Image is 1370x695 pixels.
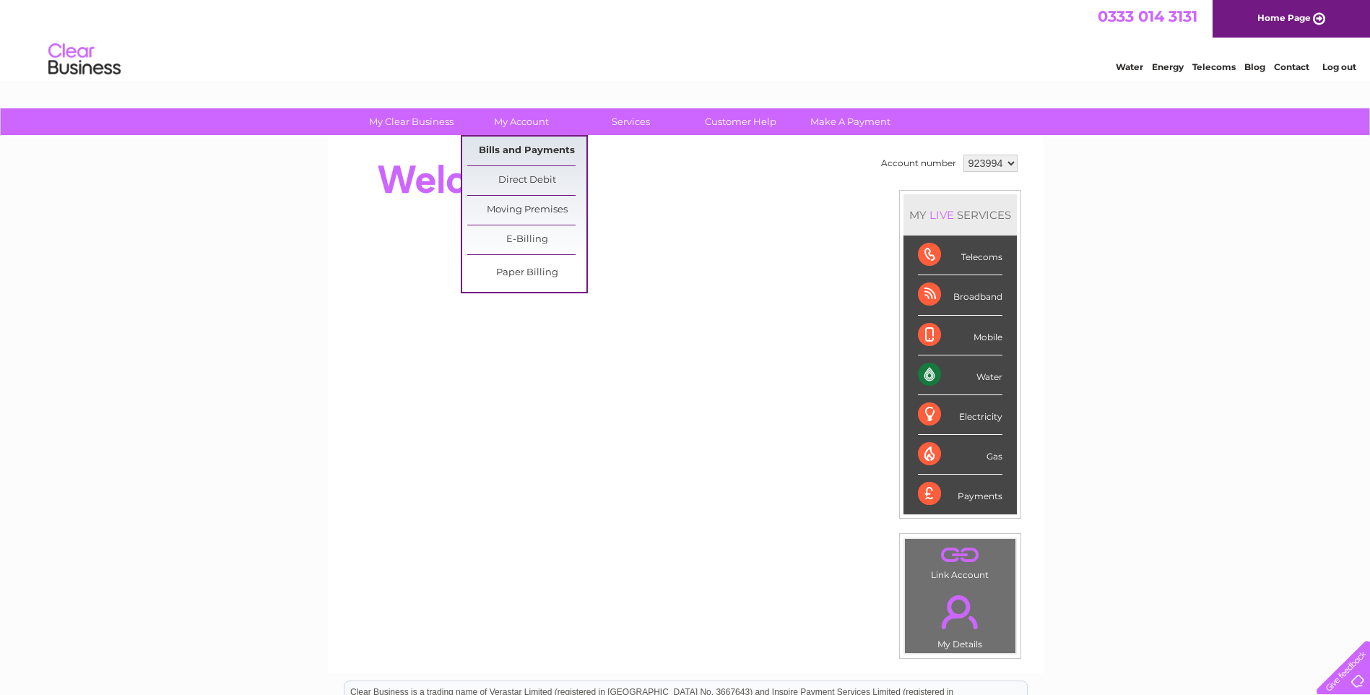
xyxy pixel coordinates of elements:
[461,108,581,135] a: My Account
[467,225,586,254] a: E-Billing
[877,151,960,176] td: Account number
[1322,61,1356,72] a: Log out
[918,395,1002,435] div: Electricity
[918,316,1002,355] div: Mobile
[927,208,957,222] div: LIVE
[571,108,690,135] a: Services
[467,166,586,195] a: Direct Debit
[1098,7,1197,25] a: 0333 014 3131
[909,543,1012,568] a: .
[904,538,1016,584] td: Link Account
[909,587,1012,637] a: .
[918,435,1002,475] div: Gas
[918,275,1002,315] div: Broadband
[918,475,1002,514] div: Payments
[467,137,586,165] a: Bills and Payments
[918,355,1002,395] div: Water
[344,8,1027,70] div: Clear Business is a trading name of Verastar Limited (registered in [GEOGRAPHIC_DATA] No. 3667643...
[1116,61,1143,72] a: Water
[1192,61,1236,72] a: Telecoms
[903,194,1017,236] div: MY SERVICES
[681,108,800,135] a: Customer Help
[791,108,910,135] a: Make A Payment
[1152,61,1184,72] a: Energy
[1274,61,1309,72] a: Contact
[48,38,121,82] img: logo.png
[904,583,1016,654] td: My Details
[467,259,586,288] a: Paper Billing
[918,236,1002,275] div: Telecoms
[1244,61,1265,72] a: Blog
[467,196,586,225] a: Moving Premises
[352,108,471,135] a: My Clear Business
